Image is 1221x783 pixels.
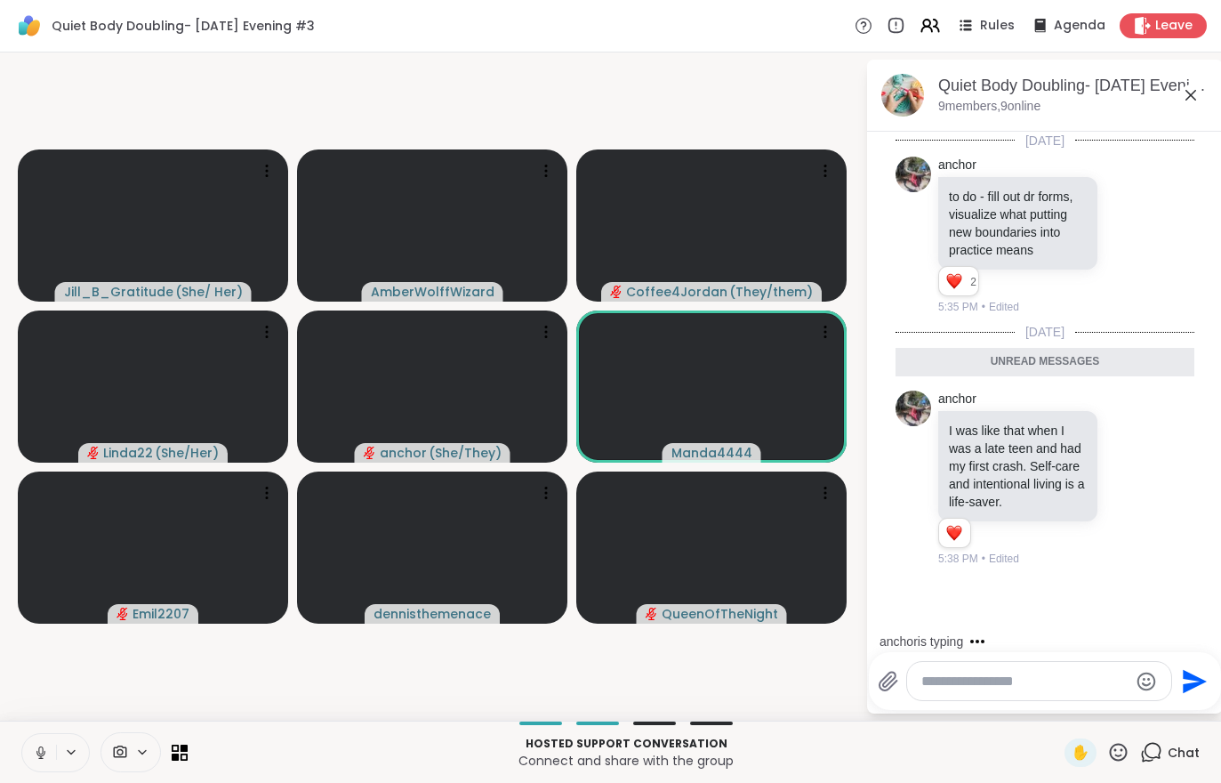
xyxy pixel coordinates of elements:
[982,299,985,315] span: •
[1015,323,1075,341] span: [DATE]
[52,17,315,35] span: Quiet Body Doubling- [DATE] Evening #3
[1015,132,1075,149] span: [DATE]
[671,444,752,462] span: Manda4444
[938,299,978,315] span: 5:35 PM
[662,605,778,623] span: QueenOfTheNight
[949,188,1087,259] p: to do - fill out dr forms, visualize what putting new boundaries into practice means
[380,444,427,462] span: anchor
[198,752,1054,770] p: Connect and share with the group
[14,11,44,41] img: ShareWell Logomark
[133,605,189,623] span: Emil2207
[371,283,494,301] span: AmberWolffWizard
[989,299,1019,315] span: Edited
[155,444,219,462] span: ( She/Her )
[103,444,153,462] span: Linda22
[116,608,129,620] span: audio-muted
[364,447,376,459] span: audio-muted
[1168,744,1200,762] span: Chat
[175,283,243,301] span: ( She/ Her )
[1172,661,1212,701] button: Send
[944,274,963,288] button: Reactions: love
[938,98,1040,116] p: 9 members, 9 online
[429,444,502,462] span: ( She/They )
[989,551,1019,567] span: Edited
[374,605,491,623] span: dennisthemenace
[938,551,978,567] span: 5:38 PM
[896,391,931,426] img: https://sharewell-space-live.sfo3.digitaloceanspaces.com/user-generated/bd698b57-9748-437a-a102-e...
[646,608,658,620] span: audio-muted
[64,283,173,301] span: Jill_B_Gratitude
[939,519,970,547] div: Reaction list
[939,267,970,295] div: Reaction list
[610,286,623,298] span: audio-muted
[880,633,963,650] div: anchor is typing
[1072,742,1089,763] span: ✋
[921,673,1129,690] textarea: Type your message
[896,348,1194,376] div: Unread messages
[949,422,1087,511] p: I was like that when I was a late teen and had my first crash. Self-care and intentional living i...
[87,447,100,459] span: audio-muted
[938,157,976,174] a: anchor
[1155,17,1193,35] span: Leave
[980,17,1015,35] span: Rules
[1136,671,1157,692] button: Emoji picker
[938,75,1209,97] div: Quiet Body Doubling- [DATE] Evening #3, [DATE]
[729,283,813,301] span: ( They/them )
[938,391,976,408] a: anchor
[881,74,924,117] img: Quiet Body Doubling- Saturday Evening #3, Oct 11
[944,526,963,540] button: Reactions: love
[982,551,985,567] span: •
[198,736,1054,752] p: Hosted support conversation
[896,157,931,192] img: https://sharewell-space-live.sfo3.digitaloceanspaces.com/user-generated/bd698b57-9748-437a-a102-e...
[1054,17,1105,35] span: Agenda
[970,274,978,290] span: 2
[626,283,727,301] span: Coffee4Jordan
